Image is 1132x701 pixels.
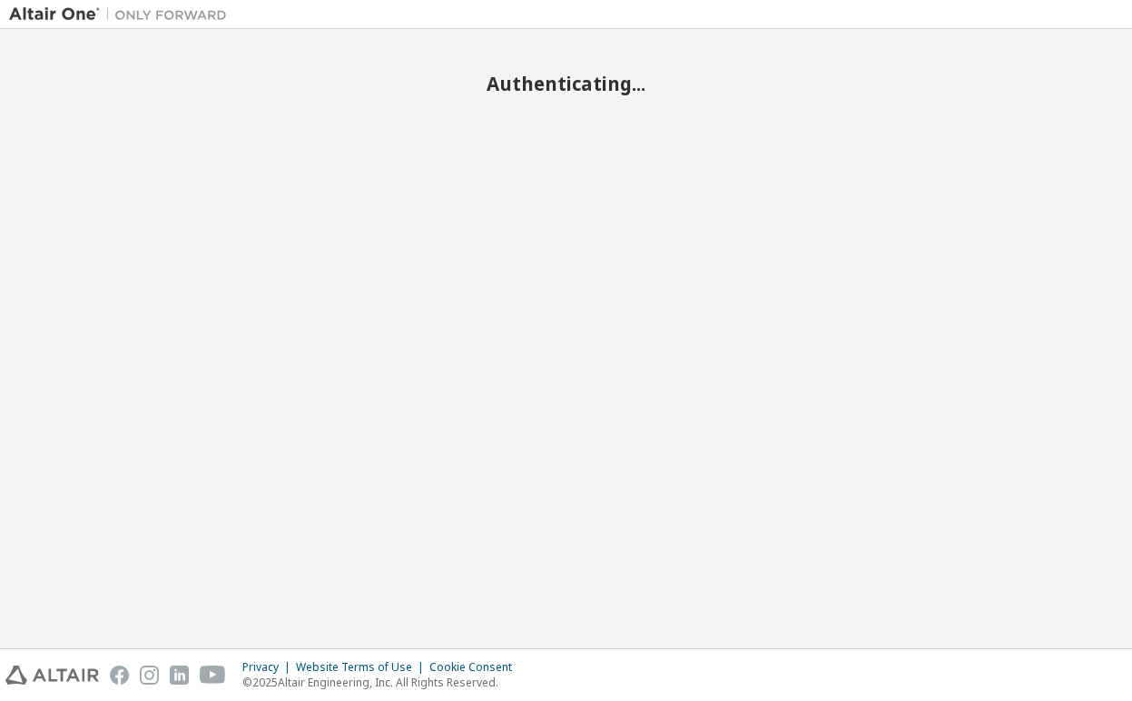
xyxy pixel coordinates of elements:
[9,72,1123,95] h2: Authenticating...
[296,660,429,675] div: Website Terms of Use
[242,675,523,690] p: © 2025 Altair Engineering, Inc. All Rights Reserved.
[429,660,523,675] div: Cookie Consent
[140,666,159,685] img: instagram.svg
[110,666,129,685] img: facebook.svg
[170,666,189,685] img: linkedin.svg
[9,5,236,24] img: Altair One
[5,666,99,685] img: altair_logo.svg
[200,666,226,685] img: youtube.svg
[242,660,296,675] div: Privacy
